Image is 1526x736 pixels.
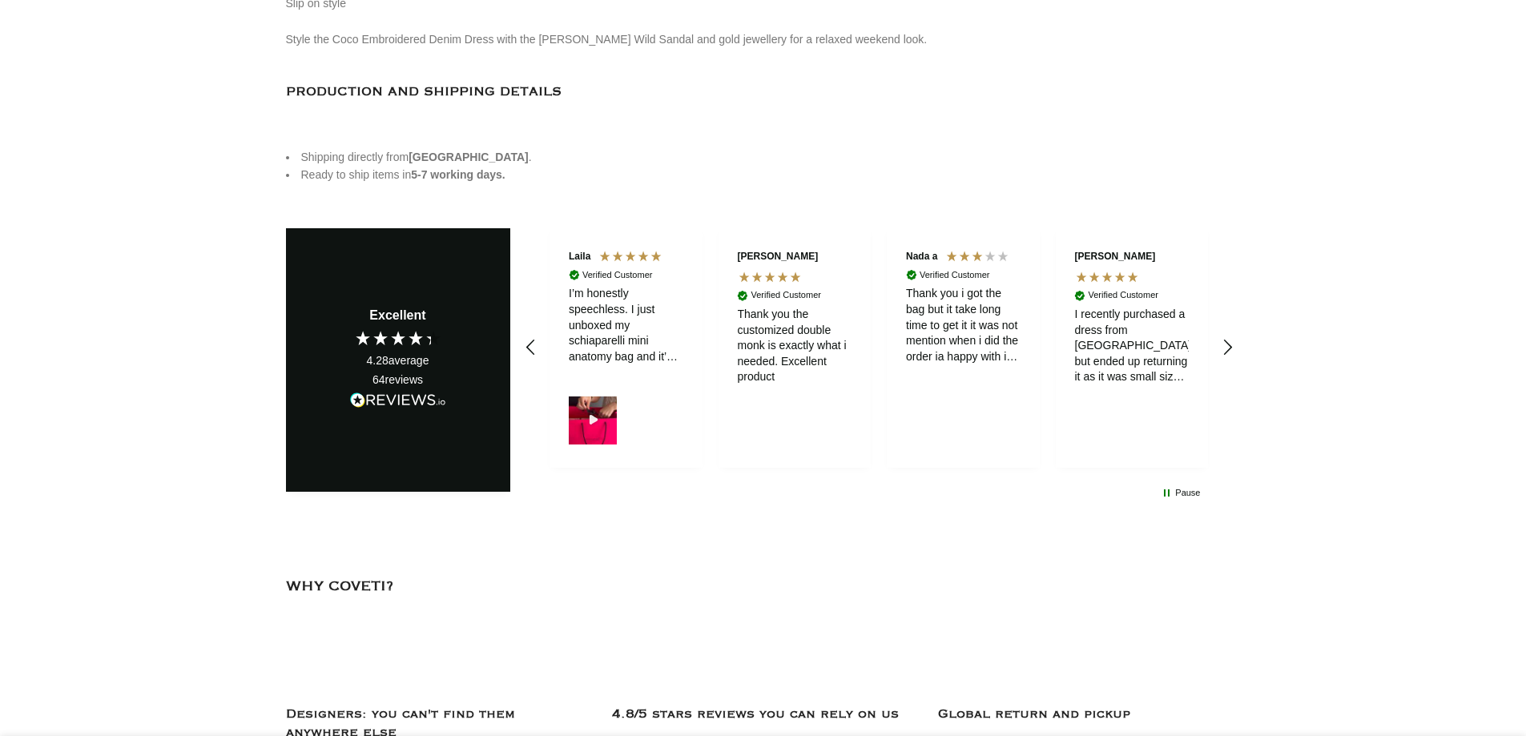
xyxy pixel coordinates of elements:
[938,654,978,694] img: Icon3_footer
[367,353,429,369] div: average
[945,250,1013,267] div: 3 Stars
[286,654,326,694] img: Icon1_footer
[286,166,1241,183] li: Ready to ship items in
[354,329,442,347] div: 4.28 Stars
[409,151,529,163] strong: [GEOGRAPHIC_DATA]
[1075,250,1156,263] div: [PERSON_NAME]
[510,212,1249,484] div: Customer reviews carousel with auto-scroll controls
[938,706,1240,724] h4: Global return and pickup
[1208,328,1246,367] div: REVIEWS.io Carousel Scroll Right
[906,286,1021,364] div: Thank you i got the bag but it take long time to get it it was not mention when i did the order i...
[569,286,683,364] div: I’m honestly speechless. I just unboxed my schiaparelli mini anatomy bag and it’s even more exqui...
[286,148,1241,166] li: Shipping directly from .
[286,82,562,103] h4: PRODUCTION AND SHIPPING DETAILS
[1048,228,1217,468] div: Review by Brittany S, 5 out of 5 stars
[738,271,806,288] div: 5 Stars
[1075,307,1190,385] div: I recently purchased a dress from [GEOGRAPHIC_DATA] but ended up returning it as it was small siz...
[906,250,937,263] div: Nada a
[582,269,652,281] div: Verified Customer
[1075,271,1143,288] div: 5 Stars
[920,269,989,281] div: Verified Customer
[369,307,425,324] div: Excellent
[411,168,505,181] strong: 5-7 working days.
[542,212,1217,484] div: Customer reviews
[738,307,852,385] div: Thank you the customized double monk is exactly what i needed. Excellent product
[738,250,819,263] div: [PERSON_NAME]
[751,289,821,301] div: Verified Customer
[879,228,1048,468] div: Review by Nada a, 3 out of 5 stars
[372,372,423,388] div: reviews
[569,250,590,263] div: Laila
[1162,485,1200,500] div: Pause carousel
[350,392,446,413] a: Read more reviews on REVIEWS.io
[372,373,385,386] span: 64
[711,228,880,468] div: Review by Victor, 5 out of 5 stars
[612,706,914,724] h4: 4.8/5 stars reviews you can rely on us
[367,354,389,367] span: 4.28
[1089,289,1158,301] div: Verified Customer
[1175,487,1200,499] div: Pause
[542,228,711,468] div: Review by Laila, 5 out of 5 stars
[513,328,551,367] div: REVIEWS.io Carousel Scroll Left
[286,586,393,588] h4: WHY COVETI?
[612,654,652,694] img: Icon2_footer
[598,250,666,267] div: 5 Stars
[1216,228,1385,468] div: Review by Chris, 5 out of 5 stars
